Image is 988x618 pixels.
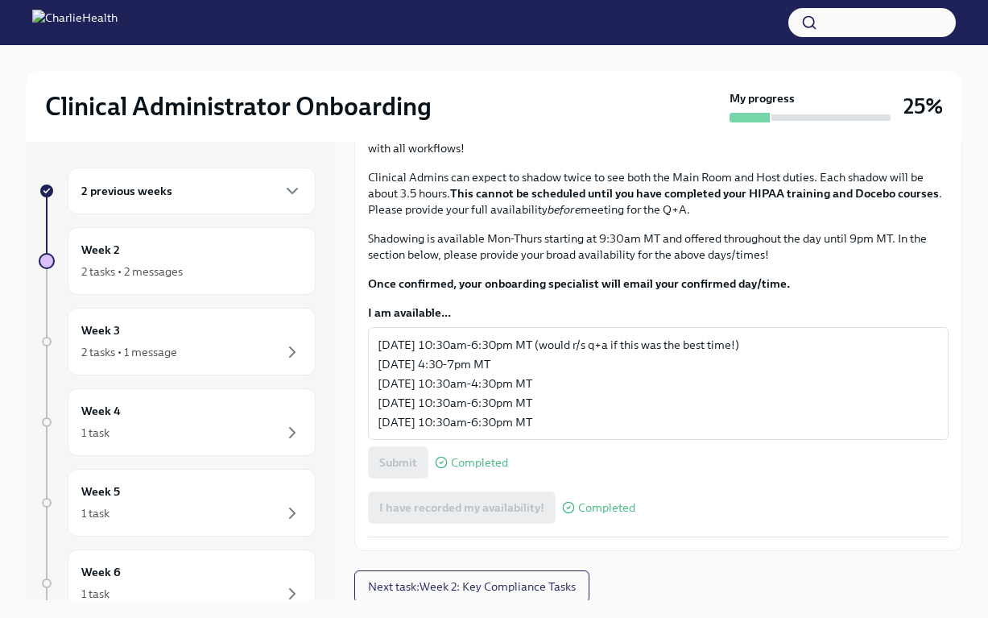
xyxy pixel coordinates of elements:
[354,570,589,603] button: Next task:Week 2: Key Compliance Tasks
[81,425,110,441] div: 1 task
[903,92,943,121] h3: 25%
[81,321,120,339] h6: Week 3
[81,483,120,500] h6: Week 5
[451,457,508,469] span: Completed
[39,308,316,375] a: Week 32 tasks • 1 message
[81,263,183,280] div: 2 tasks • 2 messages
[81,586,110,602] div: 1 task
[39,227,316,295] a: Week 22 tasks • 2 messages
[81,182,172,200] h6: 2 previous weeks
[368,230,949,263] p: Shadowing is available Mon-Thurs starting at 9:30am MT and offered throughout the day until 9pm M...
[368,276,790,291] strong: Once confirmed, your onboarding specialist will email your confirmed day/time.
[68,168,316,214] div: 2 previous weeks
[81,241,120,259] h6: Week 2
[39,469,316,537] a: Week 51 task
[45,90,432,122] h2: Clinical Administrator Onboarding
[548,202,581,217] em: before
[730,90,795,106] strong: My progress
[39,388,316,456] a: Week 41 task
[81,505,110,521] div: 1 task
[32,10,118,35] img: CharlieHealth
[39,550,316,617] a: Week 61 task
[368,169,949,218] p: Clinical Admins can expect to shadow twice to see both the Main Room and Host duties. Each shadow...
[368,305,949,321] label: I am available...
[378,335,939,432] textarea: [DATE] 10:30am-6:30pm MT (would r/s q+a if this was the best time!) [DATE] 4:30-7pm MT [DATE] 10:...
[81,344,177,360] div: 2 tasks • 1 message
[578,502,635,514] span: Completed
[450,186,939,201] strong: This cannot be scheduled until you have completed your HIPAA training and Docebo courses
[368,579,576,595] span: Next task : Week 2: Key Compliance Tasks
[81,563,121,581] h6: Week 6
[81,402,121,420] h6: Week 4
